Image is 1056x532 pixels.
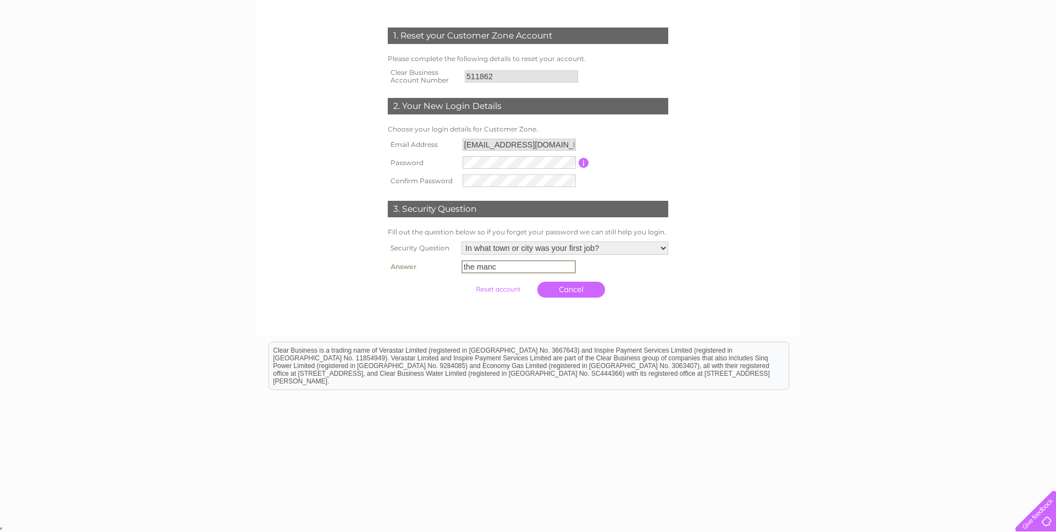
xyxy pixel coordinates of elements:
[1022,47,1049,55] a: Contact
[385,257,459,276] th: Answer
[37,29,93,62] img: logo.png
[388,28,668,44] div: 1. Reset your Customer Zone Account
[849,6,925,19] a: 0333 014 3131
[902,47,923,55] a: Water
[388,98,668,114] div: 2. Your New Login Details
[537,282,605,298] a: Cancel
[388,201,668,217] div: 3. Security Question
[1000,47,1016,55] a: Blog
[385,153,460,172] th: Password
[385,123,671,136] td: Choose your login details for Customer Zone.
[385,52,671,65] td: Please complete the following details to reset your account.
[385,226,671,239] td: Fill out the question below so if you forget your password we can still help you login.
[385,136,460,153] th: Email Address
[269,6,789,53] div: Clear Business is a trading name of Verastar Limited (registered in [GEOGRAPHIC_DATA] No. 3667643...
[960,47,993,55] a: Telecoms
[385,239,459,257] th: Security Question
[579,158,589,168] input: Information
[385,172,460,190] th: Confirm Password
[930,47,954,55] a: Energy
[464,282,532,297] input: Submit
[385,65,462,87] th: Clear Business Account Number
